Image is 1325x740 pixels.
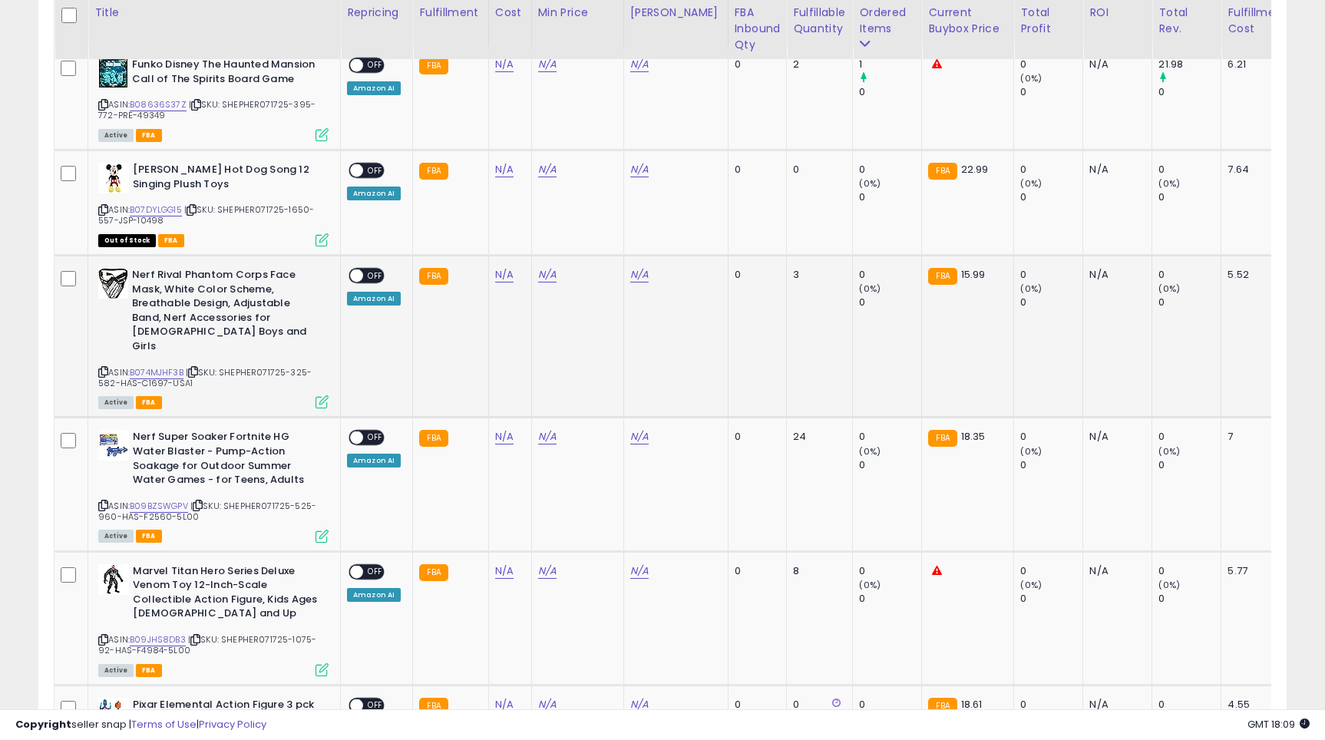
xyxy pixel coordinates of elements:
b: [PERSON_NAME] Hot Dog Song 12 Singing Plush Toys [133,163,319,195]
div: 0 [1020,163,1082,177]
a: N/A [538,162,557,177]
small: (0%) [1158,445,1180,458]
small: (0%) [1020,72,1042,84]
a: B08636S37Z [130,98,187,111]
div: 2 [793,58,841,71]
div: Total Profit [1020,5,1076,37]
span: All listings that are currently out of stock and unavailable for purchase on Amazon [98,234,156,247]
div: Repricing [347,5,406,21]
a: N/A [630,563,649,579]
b: Nerf Super Soaker Fortnite HG Water Blaster - Pump-Action Soakage for Outdoor Summer Water Games ... [133,430,319,491]
div: ASIN: [98,564,329,675]
img: 51hDGNtpJSL._SL40_.jpg [98,268,128,299]
div: 7.64 [1228,163,1281,177]
div: 3 [793,268,841,282]
span: OFF [363,431,388,444]
strong: Copyright [15,717,71,732]
div: 0 [1158,564,1221,578]
div: ASIN: [98,430,329,540]
div: N/A [1089,268,1140,282]
div: 21.98 [1158,58,1221,71]
span: | SKU: SHEPHER071725-525-960-HAS-F2560-5L00 [98,500,316,523]
a: N/A [630,429,649,444]
span: OFF [363,565,388,578]
span: | SKU: SHEPHER071725-1075-92-HAS-F4984-5L00 [98,633,316,656]
div: 0 [1020,458,1082,472]
div: 8 [793,564,841,578]
span: 15.99 [961,267,986,282]
a: N/A [495,267,514,282]
small: FBA [419,430,448,447]
a: N/A [495,429,514,444]
div: 0 [859,163,921,177]
div: 24 [793,430,841,444]
a: B07DYLGG15 [130,203,182,216]
div: 0 [1158,190,1221,204]
small: FBA [419,163,448,180]
small: (0%) [1020,282,1042,295]
div: 0 [735,564,775,578]
div: Cost [495,5,525,21]
div: Amazon AI [347,588,401,602]
a: N/A [630,57,649,72]
div: 0 [1158,430,1221,444]
div: 0 [735,430,775,444]
span: OFF [363,164,388,177]
b: Nerf Rival Phantom Corps Face Mask, White Color Scheme, Breathable Design, Adjustable Band, Nerf ... [132,268,319,357]
div: 0 [1158,296,1221,309]
small: (0%) [1158,177,1180,190]
div: 0 [859,592,921,606]
div: 0 [735,268,775,282]
a: N/A [495,563,514,579]
small: FBA [928,268,957,285]
small: (0%) [1158,282,1180,295]
span: | SKU: SHEPHER071725-325-582-HAS-C1697-USA1 [98,366,312,389]
div: 1 [859,58,921,71]
a: N/A [495,162,514,177]
span: All listings currently available for purchase on Amazon [98,664,134,677]
div: 0 [1158,458,1221,472]
div: 0 [859,430,921,444]
a: B09JHS8DB3 [130,633,186,646]
div: Amazon AI [347,187,401,200]
small: (0%) [859,445,881,458]
a: B09BZSWGPV [130,500,188,513]
div: Ordered Items [859,5,915,37]
b: Marvel Titan Hero Series Deluxe Venom Toy 12-Inch-Scale Collectible Action Figure, Kids Ages [DEM... [133,564,319,625]
a: B074MJHF3B [130,366,183,379]
small: (0%) [859,177,881,190]
small: FBA [928,430,957,447]
a: N/A [538,267,557,282]
div: N/A [1089,430,1140,444]
img: 414eraftJnL._SL40_.jpg [98,430,129,461]
div: 0 [1158,163,1221,177]
div: 0 [1158,268,1221,282]
a: N/A [495,57,514,72]
div: 0 [1020,190,1082,204]
div: Total Rev. [1158,5,1214,37]
div: Fulfillable Quantity [793,5,846,37]
span: All listings currently available for purchase on Amazon [98,396,134,409]
span: FBA [136,396,162,409]
img: 51HksXVNMJL._SL40_.jpg [98,58,128,88]
div: N/A [1089,564,1140,578]
span: All listings currently available for purchase on Amazon [98,129,134,142]
span: FBA [136,530,162,543]
span: | SKU: SHEPHER071725-395-772-PRE-49349 [98,98,316,121]
div: [PERSON_NAME] [630,5,722,21]
div: Fulfillment [419,5,481,21]
div: seller snap | | [15,718,266,732]
small: (0%) [1020,579,1042,591]
div: 0 [1158,592,1221,606]
img: 41aMM5ZHd-L._SL40_.jpg [98,163,129,193]
small: (0%) [1020,177,1042,190]
div: Min Price [538,5,617,21]
div: FBA inbound Qty [735,5,781,53]
span: 22.99 [961,162,989,177]
span: 2025-08-14 18:09 GMT [1247,717,1310,732]
div: 7 [1228,430,1281,444]
div: ASIN: [98,58,329,140]
div: 0 [859,458,921,472]
div: 0 [735,163,775,177]
div: 0 [859,268,921,282]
